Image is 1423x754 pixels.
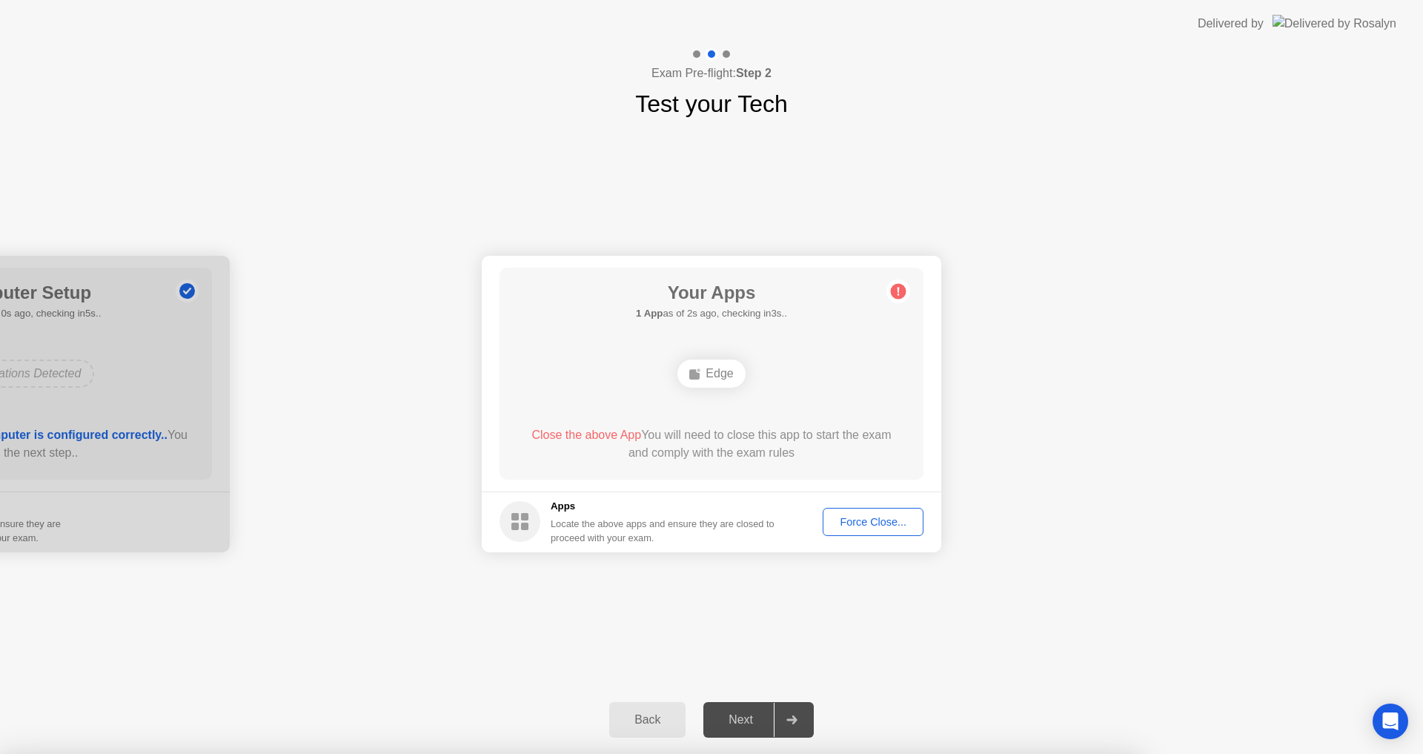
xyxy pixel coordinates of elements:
[635,86,788,122] h1: Test your Tech
[1273,15,1396,32] img: Delivered by Rosalyn
[708,713,774,727] div: Next
[551,499,775,514] h5: Apps
[636,280,787,306] h1: Your Apps
[636,308,663,319] b: 1 App
[651,65,772,82] h4: Exam Pre-flight:
[614,713,681,727] div: Back
[531,429,641,441] span: Close the above App
[551,517,775,545] div: Locate the above apps and ensure they are closed to proceed with your exam.
[521,426,903,462] div: You will need to close this app to start the exam and comply with the exam rules
[1198,15,1264,33] div: Delivered by
[677,360,745,388] div: Edge
[736,67,772,79] b: Step 2
[828,516,918,528] div: Force Close...
[1373,704,1408,739] div: Open Intercom Messenger
[636,306,787,321] h5: as of 2s ago, checking in3s..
